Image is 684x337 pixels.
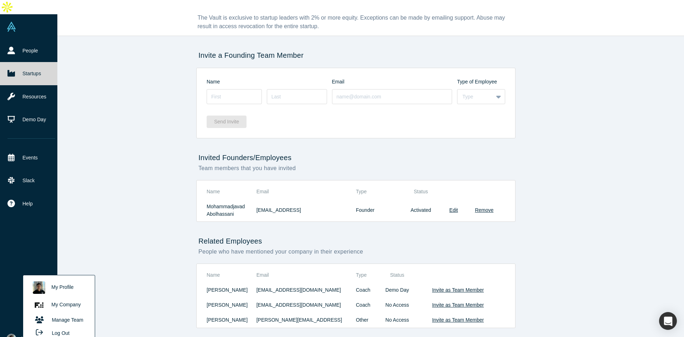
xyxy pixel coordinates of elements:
img: FelixFusion's profile [33,299,45,311]
th: Name [207,185,256,199]
td: [PERSON_NAME] [207,313,256,328]
td: [PERSON_NAME][EMAIL_ADDRESS] [256,313,356,328]
input: Last [267,89,327,104]
img: Ashkan Yousefi's profile [33,281,45,294]
th: Name [207,269,256,283]
h2: Invited Founders/Employees [196,153,515,162]
div: People who have mentioned your company in their experience [196,247,515,256]
th: Type [356,269,379,283]
td: Demo Day [379,283,416,298]
h2: Related Employees [196,237,515,245]
div: Name [207,78,332,86]
td: Activated [398,199,444,221]
div: Type [462,93,488,101]
div: Type of Employee [457,78,505,86]
h2: Invite a Founding Team Member [196,51,515,60]
div: The Vault is exclusive to startup leaders with 2% or more equity. Exceptions can be made by email... [198,14,512,31]
button: Send Invite [207,116,247,128]
input: First [207,89,262,104]
td: [EMAIL_ADDRESS][DOMAIN_NAME] [256,298,356,313]
th: Column for edit button [444,185,463,199]
th: Email [256,185,356,199]
td: No Access [379,313,416,328]
th: Status [398,185,444,199]
th: Column for invite button [416,269,505,283]
a: My Company [29,296,88,314]
a: Manage Team [29,314,88,326]
td: coach [356,283,379,298]
th: Status [379,269,416,283]
th: Email [256,269,356,283]
img: Alchemist Vault Logo [6,22,16,32]
td: No Access [379,298,416,313]
div: Email [332,78,457,86]
span: Help [22,200,33,208]
button: Remove [475,206,493,214]
td: [EMAIL_ADDRESS][DOMAIN_NAME] [256,283,356,298]
td: coach [356,298,379,313]
td: other [356,313,379,328]
td: founder [356,199,398,221]
button: Edit [449,206,458,214]
input: name@domain.com [332,89,452,104]
button: Invite as Team Member [432,316,484,324]
td: [EMAIL_ADDRESS] [256,199,356,221]
td: [PERSON_NAME] [207,298,256,313]
td: Mohammadjavad Abolhassani [207,199,256,221]
a: My Profile [29,279,88,296]
div: Team members that you have invited [196,164,515,173]
button: Invite as Team Member [432,286,484,294]
td: [PERSON_NAME] [207,283,256,298]
button: Invite as Team Member [432,301,484,309]
th: Type [356,185,398,199]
